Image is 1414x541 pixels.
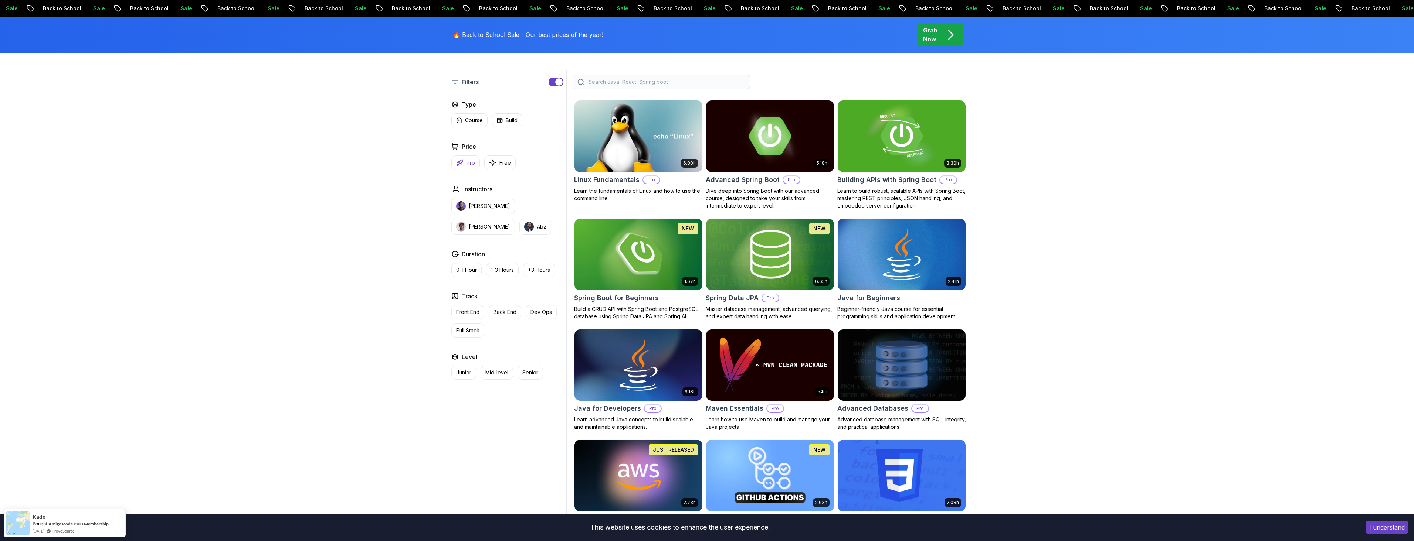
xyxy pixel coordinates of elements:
p: 6.65h [815,278,827,284]
img: Linux Fundamentals card [574,100,702,172]
h2: Level [462,352,477,361]
a: Spring Boot for Beginners card1.67hNEWSpring Boot for BeginnersBuild a CRUD API with Spring Boot ... [574,218,703,320]
p: Back to School [189,5,239,12]
p: Dive deep into Spring Boot with our advanced course, designed to take your skills from intermedia... [706,187,834,209]
p: Free [499,159,511,167]
img: provesource social proof notification image [6,511,30,535]
h2: Spring Data JPA [706,293,759,303]
p: 1-3 Hours [491,266,514,274]
button: Dev Ops [526,305,557,319]
button: Course [451,113,488,127]
p: Pro [645,405,661,412]
img: instructor img [456,201,466,211]
div: This website uses cookies to enhance the user experience. [6,519,1354,535]
button: Full Stack [451,323,484,338]
span: Bought [33,521,48,527]
button: Accept cookies [1366,521,1408,534]
p: Abz [537,223,546,230]
p: Pro [762,294,779,302]
p: Sale [675,5,699,12]
h2: Linux Fundamentals [574,175,640,185]
p: Pro [643,176,659,184]
p: Sale [1199,5,1223,12]
p: Build [506,117,518,124]
p: 0-1 Hour [456,266,477,274]
p: Back End [494,308,516,316]
a: Amigoscode PRO Membership [48,521,109,527]
p: Back to School [625,5,675,12]
p: 🔥 Back to School Sale - Our best prices of the year! [453,30,603,39]
p: 2.41h [948,278,959,284]
p: Sale [1024,5,1048,12]
button: instructor imgAbz [519,219,551,235]
img: Java for Beginners card [838,219,966,290]
p: Sale [1373,5,1397,12]
p: Learn the fundamentals of Linux and how to use the command line [574,187,703,202]
p: Back to School [102,5,152,12]
p: Pro [467,159,475,167]
button: Free [484,155,516,170]
p: Filters [462,78,479,86]
p: Sale [239,5,263,12]
p: 1.67h [684,278,696,284]
p: Build a CRUD API with Spring Boot and PostgreSQL database using Spring Data JPA and Spring AI [574,305,703,320]
p: 54m [818,389,827,395]
h2: Spring Boot for Beginners [574,293,659,303]
img: instructor img [456,222,466,232]
p: Full Stack [456,327,479,334]
button: 0-1 Hour [451,263,482,277]
p: Sale [414,5,437,12]
p: Senior [522,369,538,376]
img: Advanced Spring Boot card [706,100,834,172]
p: Advanced database management with SQL, integrity, and practical applications [837,416,966,431]
input: Search Java, React, Spring boot ... [587,78,745,86]
button: Back End [489,305,521,319]
p: Back to School [14,5,65,12]
h2: Track [462,292,478,301]
p: 2.08h [947,500,959,506]
button: Front End [451,305,484,319]
button: instructor img[PERSON_NAME] [451,198,515,214]
p: Pro [783,176,800,184]
p: Back to School [276,5,326,12]
p: NEW [682,225,694,232]
p: Sale [501,5,525,12]
h2: Advanced Spring Boot [706,175,780,185]
p: Back to School [538,5,588,12]
img: CSS Essentials card [838,440,966,511]
button: Junior [451,366,476,380]
button: Pro [451,155,480,170]
p: Learn to build robust, scalable APIs with Spring Boot, mastering REST principles, JSON handling, ... [837,187,966,209]
button: Build [492,113,522,127]
img: CI/CD with GitHub Actions card [706,440,834,511]
p: Back to School [1236,5,1286,12]
p: Sale [1112,5,1135,12]
p: Back to School [1061,5,1112,12]
img: Spring Data JPA card [706,219,834,290]
p: Back to School [1323,5,1373,12]
p: Back to School [451,5,501,12]
h2: Java for Beginners [837,293,900,303]
img: Java for Developers card [574,329,702,401]
p: Back to School [363,5,414,12]
p: 2.73h [684,500,696,506]
p: +3 Hours [528,266,550,274]
h2: Duration [462,250,485,258]
button: instructor img[PERSON_NAME] [451,219,515,235]
button: Senior [518,366,543,380]
img: Building APIs with Spring Boot card [838,100,966,172]
p: Learn advanced Java concepts to build scalable and maintainable applications. [574,416,703,431]
h2: Java for Developers [574,403,641,414]
p: Back to School [712,5,763,12]
button: 1-3 Hours [486,263,519,277]
img: AWS for Developers card [574,440,702,511]
p: Sale [850,5,874,12]
p: Pro [912,405,928,412]
p: Back to School [887,5,937,12]
span: Kade [33,514,45,520]
button: Mid-level [481,366,513,380]
p: Back to School [1149,5,1199,12]
a: Spring Data JPA card6.65hNEWSpring Data JPAProMaster database management, advanced querying, and ... [706,218,834,320]
a: Java for Beginners card2.41hJava for BeginnersBeginner-friendly Java course for essential program... [837,218,966,320]
h2: Price [462,142,476,151]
